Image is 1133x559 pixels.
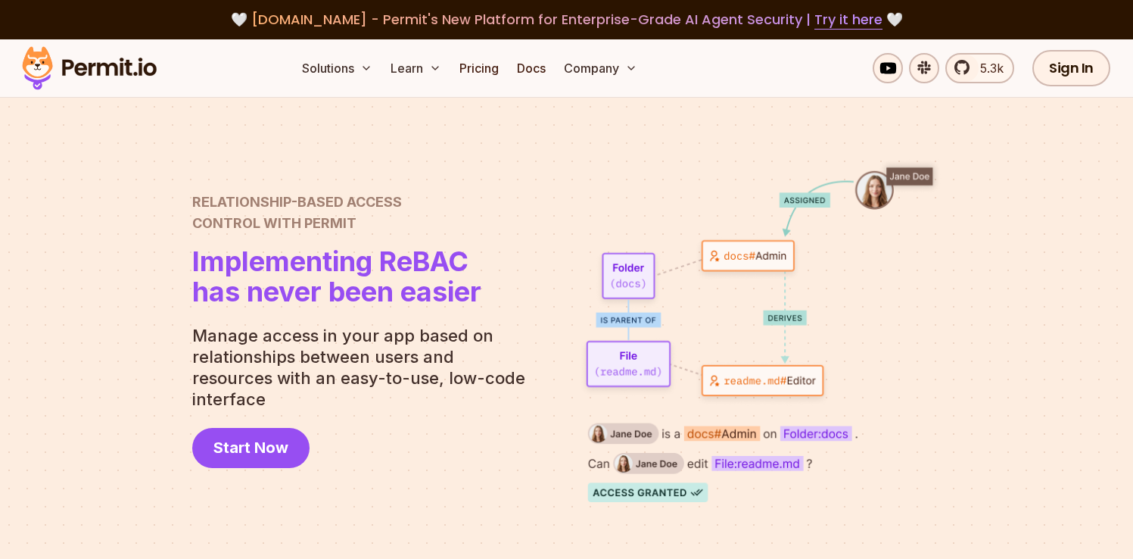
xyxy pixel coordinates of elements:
span: 5.3k [971,59,1004,77]
div: 🤍 🤍 [36,9,1097,30]
span: Start Now [213,437,288,458]
img: Permit logo [15,42,163,94]
button: Solutions [296,53,378,83]
a: Docs [511,53,552,83]
button: Company [558,53,643,83]
a: Pricing [453,53,505,83]
a: Start Now [192,428,310,468]
h2: Control with Permit [192,192,481,234]
h1: has never been easier [192,246,481,307]
a: 5.3k [945,53,1014,83]
button: Learn [384,53,447,83]
span: [DOMAIN_NAME] - Permit's New Platform for Enterprise-Grade AI Agent Security | [251,10,882,29]
a: Sign In [1032,50,1110,86]
p: Manage access in your app based on relationships between users and resources with an easy-to-use,... [192,325,537,410]
span: Implementing ReBAC [192,246,481,276]
span: Relationship-Based Access [192,192,481,213]
a: Try it here [814,10,882,30]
